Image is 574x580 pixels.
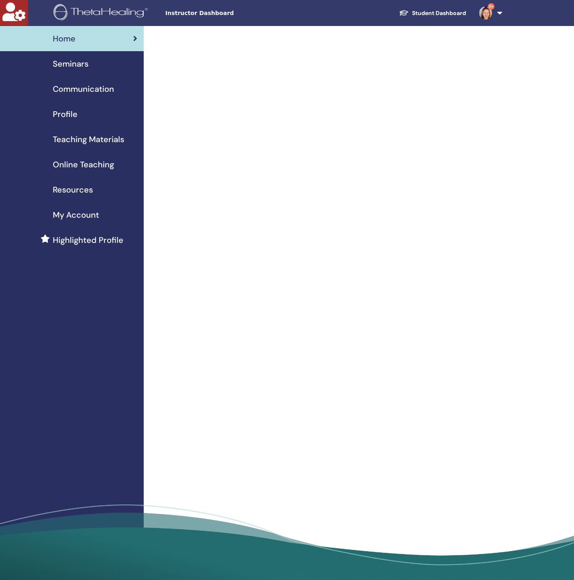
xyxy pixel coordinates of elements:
span: Online Teaching [53,158,114,171]
span: Highlighted Profile [53,234,123,246]
span: My Account [53,209,99,221]
span: Resources [53,184,93,196]
span: Profile [53,108,78,120]
span: Teaching Materials [53,133,124,145]
img: logo.png [54,4,151,22]
a: Student Dashboard [393,6,473,21]
img: graduation-cap-white.svg [399,9,409,16]
img: default.jpg [479,6,492,19]
span: 9+ [488,3,494,10]
span: Home [53,32,76,45]
span: Communication [53,83,114,95]
span: Instructor Dashboard [165,9,287,17]
span: Seminars [53,58,88,70]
